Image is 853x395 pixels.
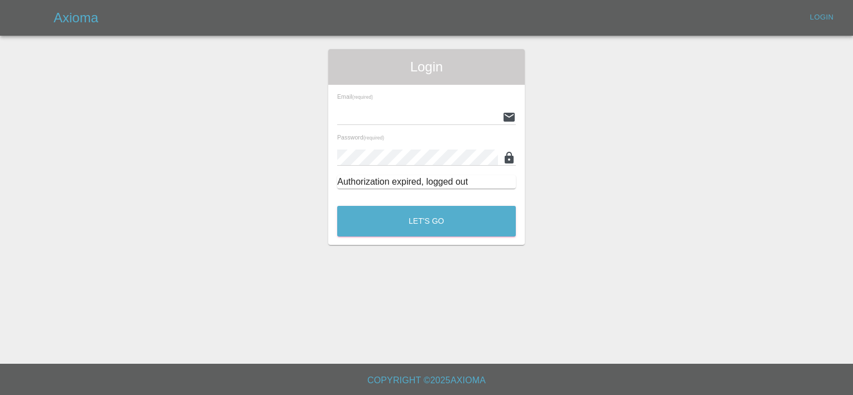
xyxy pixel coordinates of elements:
a: Login [804,9,840,26]
h5: Axioma [54,9,98,27]
span: Password [337,134,384,141]
small: (required) [352,95,373,100]
span: Email [337,93,373,100]
span: Login [337,58,516,76]
small: (required) [363,136,384,141]
h6: Copyright © 2025 Axioma [9,373,844,388]
button: Let's Go [337,206,516,237]
div: Authorization expired, logged out [337,175,516,189]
